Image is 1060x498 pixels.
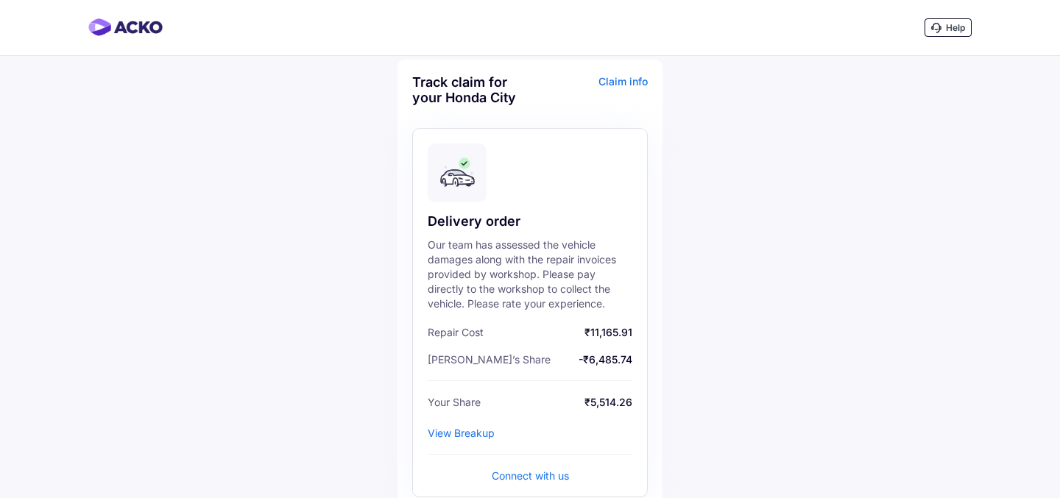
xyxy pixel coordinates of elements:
[428,396,481,408] span: Your Share
[88,18,163,36] img: horizontal-gradient.png
[484,396,632,408] span: ₹5,514.26
[554,353,632,366] span: -₹6,485.74
[428,326,484,338] span: Repair Cost
[487,326,632,338] span: ₹11,165.91
[428,238,632,311] div: Our team has assessed the vehicle damages along with the repair invoices provided by workshop. Pl...
[428,353,551,366] span: [PERSON_NAME]’s Share
[428,427,495,439] div: View Breakup
[428,213,632,230] div: Delivery order
[412,74,526,105] div: Track claim for your Honda City
[946,22,965,33] span: Help
[492,469,569,482] div: Connect with us
[534,74,648,116] div: Claim info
